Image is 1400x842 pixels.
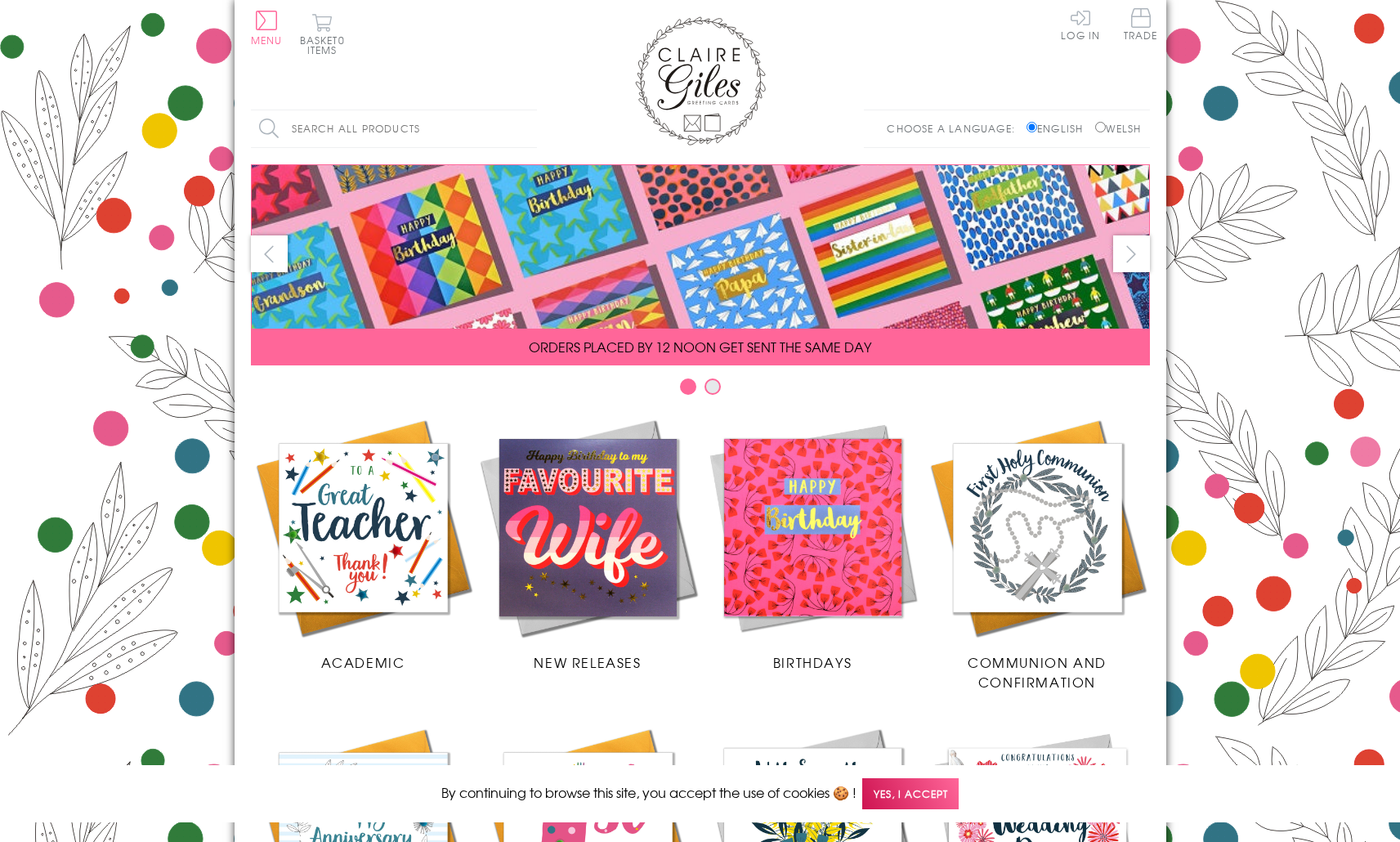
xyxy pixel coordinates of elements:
[1095,122,1106,132] input: Welsh
[862,778,959,810] span: Yes, I accept
[1113,235,1150,272] button: next
[251,378,1150,403] div: Carousel Pagination
[251,415,476,672] a: Academic
[521,110,537,147] input: Search
[1124,8,1158,40] span: Trade
[1095,121,1142,136] label: Welsh
[700,415,925,672] a: Birthdays
[1027,121,1091,136] label: English
[321,652,405,672] span: Academic
[887,121,1023,136] p: Choose a language:
[529,337,871,356] span: ORDERS PLACED BY 12 NOON GET SENT THE SAME DAY
[251,11,283,45] button: Menu
[1027,122,1037,132] input: English
[300,13,345,55] button: Basket0 items
[704,378,721,395] button: Carousel Page 2
[1124,8,1158,43] a: Trade
[773,652,852,672] span: Birthdays
[251,235,288,272] button: prev
[251,33,283,47] span: Menu
[534,652,641,672] span: New Releases
[925,415,1150,692] a: Communion and Confirmation
[1061,8,1100,40] a: Log In
[968,652,1107,692] span: Communion and Confirmation
[307,33,345,57] span: 0 items
[635,16,766,146] img: Claire Giles Greetings Cards
[476,415,700,672] a: New Releases
[251,110,537,147] input: Search all products
[680,378,696,395] button: Carousel Page 1 (Current Slide)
